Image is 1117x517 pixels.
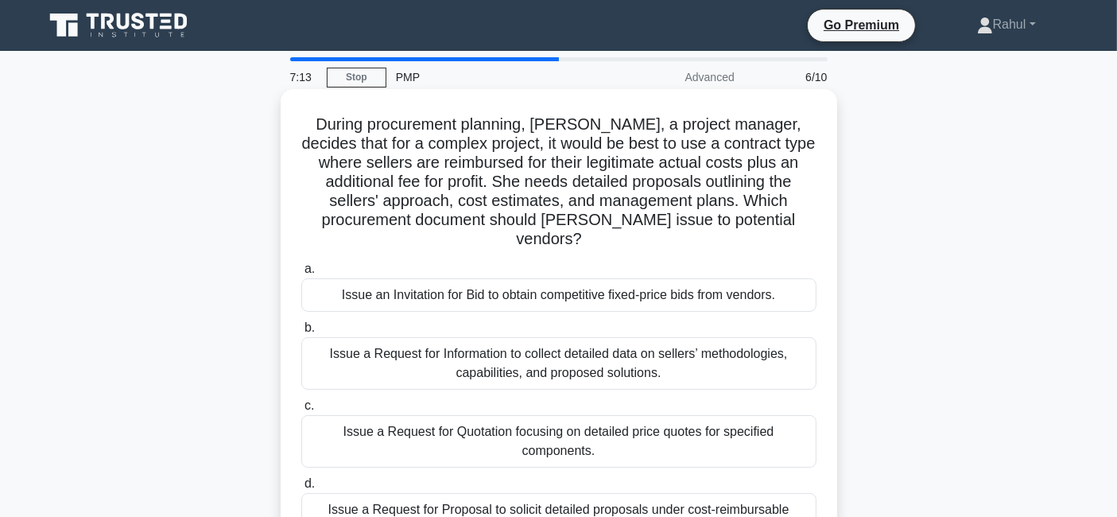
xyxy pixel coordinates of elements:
a: Rahul [939,9,1074,41]
span: d. [304,476,315,490]
span: a. [304,262,315,275]
div: Issue an Invitation for Bid to obtain competitive fixed-price bids from vendors. [301,278,816,312]
div: 6/10 [744,61,837,93]
h5: During procurement planning, [PERSON_NAME], a project manager, decides that for a complex project... [300,115,818,250]
div: Issue a Request for Quotation focusing on detailed price quotes for specified components. [301,415,816,468]
a: Stop [327,68,386,87]
span: b. [304,321,315,334]
div: PMP [386,61,605,93]
div: Advanced [605,61,744,93]
span: c. [304,398,314,412]
div: Issue a Request for Information to collect detailed data on sellers’ methodologies, capabilities,... [301,337,816,390]
a: Go Premium [814,15,909,35]
div: 7:13 [281,61,327,93]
